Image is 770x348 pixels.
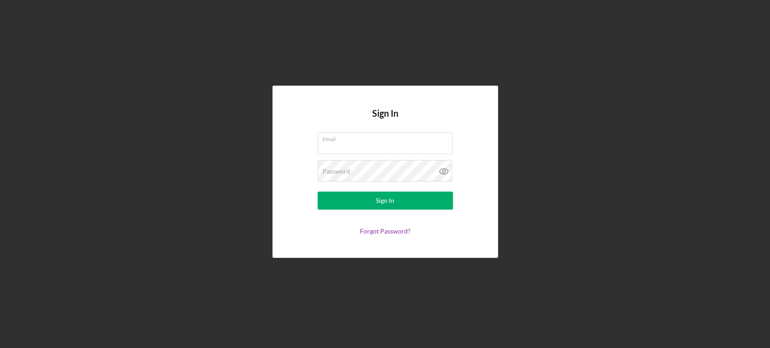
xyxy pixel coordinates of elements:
label: Password [323,168,350,175]
a: Forgot Password? [360,227,410,235]
div: Sign In [376,192,394,210]
button: Sign In [318,192,453,210]
label: Email [323,133,452,142]
h4: Sign In [372,108,398,132]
